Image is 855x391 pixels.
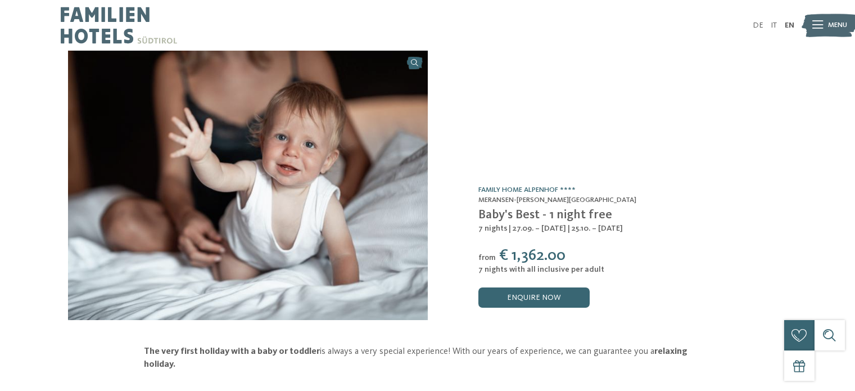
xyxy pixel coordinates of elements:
[478,209,612,221] span: Baby's Best - 1 night free
[828,20,847,30] span: Menu
[478,266,604,273] span: 7 nights with all inclusive per adult
[478,224,508,232] span: 7 nights
[144,347,320,356] strong: The very first holiday with a baby or toddler
[68,51,428,320] img: Baby's Best - 1 night free
[478,186,576,194] a: Family Home Alpenhof ****
[478,196,636,204] span: Meransen-[PERSON_NAME][GEOGRAPHIC_DATA]
[785,21,794,29] a: EN
[499,248,566,263] span: € 1,362.00
[144,345,711,371] p: is always a very special experience! With our years of experience, we can guarantee you a
[509,224,623,232] span: | 27.09. – [DATE] | 25.10. – [DATE]
[478,287,590,308] a: enquire now
[771,21,777,29] a: IT
[478,254,496,262] span: from
[753,21,763,29] a: DE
